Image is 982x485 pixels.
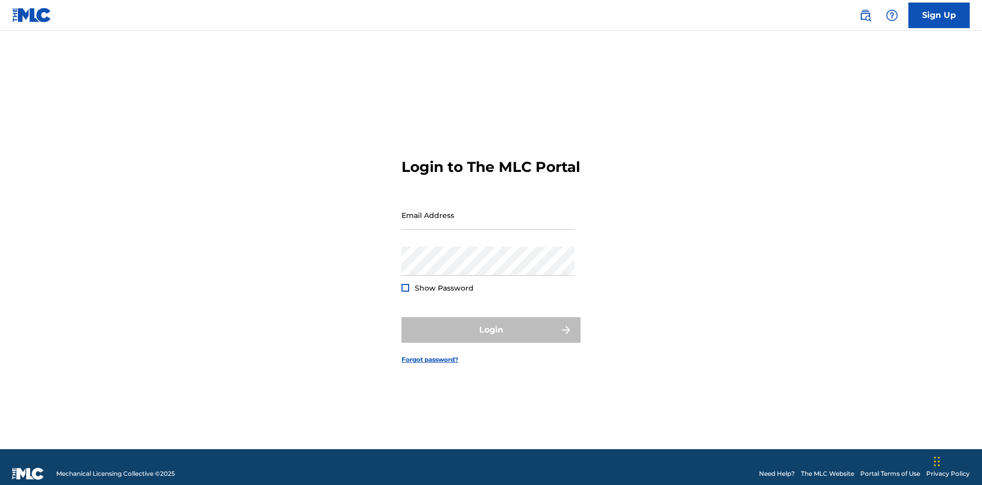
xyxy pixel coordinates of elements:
[801,469,854,478] a: The MLC Website
[759,469,795,478] a: Need Help?
[855,5,876,26] a: Public Search
[908,3,970,28] a: Sign Up
[12,468,44,480] img: logo
[934,446,940,477] div: Drag
[886,9,898,21] img: help
[56,469,175,478] span: Mechanical Licensing Collective © 2025
[860,469,920,478] a: Portal Terms of Use
[415,283,474,293] span: Show Password
[859,9,872,21] img: search
[931,436,982,485] iframe: Chat Widget
[926,469,970,478] a: Privacy Policy
[882,5,902,26] div: Help
[401,158,580,176] h3: Login to The MLC Portal
[12,8,52,23] img: MLC Logo
[401,355,458,364] a: Forgot password?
